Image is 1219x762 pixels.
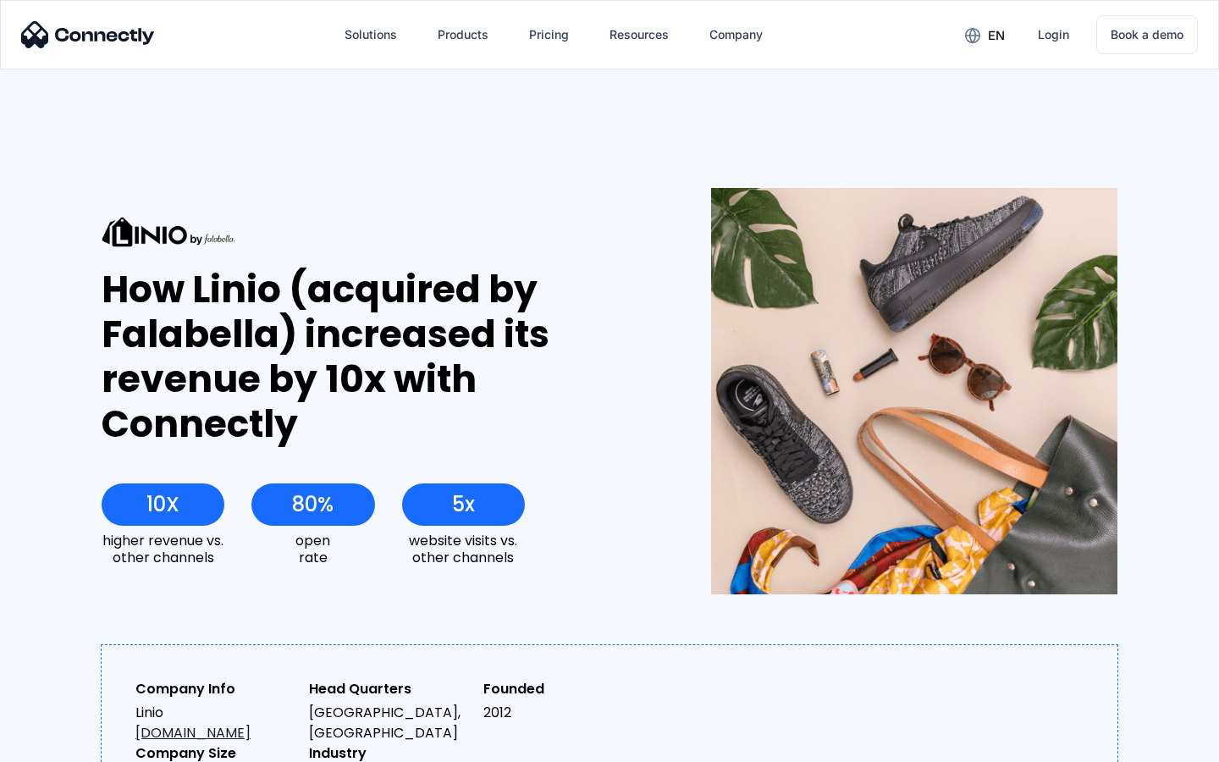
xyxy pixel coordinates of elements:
div: [GEOGRAPHIC_DATA], [GEOGRAPHIC_DATA] [309,703,469,743]
a: [DOMAIN_NAME] [135,723,251,743]
a: Login [1024,14,1083,55]
div: Products [424,14,502,55]
div: How Linio (acquired by Falabella) increased its revenue by 10x with Connectly [102,268,649,446]
div: Head Quarters [309,679,469,699]
div: 5x [452,493,475,516]
div: Resources [596,14,682,55]
div: Products [438,23,488,47]
div: Resources [609,23,669,47]
img: Connectly Logo [21,21,155,48]
div: Linio [135,703,295,743]
ul: Language list [34,732,102,756]
div: 10X [146,493,179,516]
div: Solutions [331,14,411,55]
div: Founded [483,679,643,699]
div: website visits vs. other channels [402,533,525,565]
a: Book a demo [1096,15,1198,54]
div: Company [709,23,763,47]
div: Pricing [529,23,569,47]
a: Pricing [516,14,582,55]
div: Solutions [345,23,397,47]
div: Login [1038,23,1069,47]
aside: Language selected: English [17,732,102,756]
div: Company [696,14,776,55]
div: Company Info [135,679,295,699]
div: en [988,24,1005,47]
div: en [951,22,1018,47]
div: higher revenue vs. other channels [102,533,224,565]
div: 2012 [483,703,643,723]
div: 80% [292,493,334,516]
div: open rate [251,533,374,565]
